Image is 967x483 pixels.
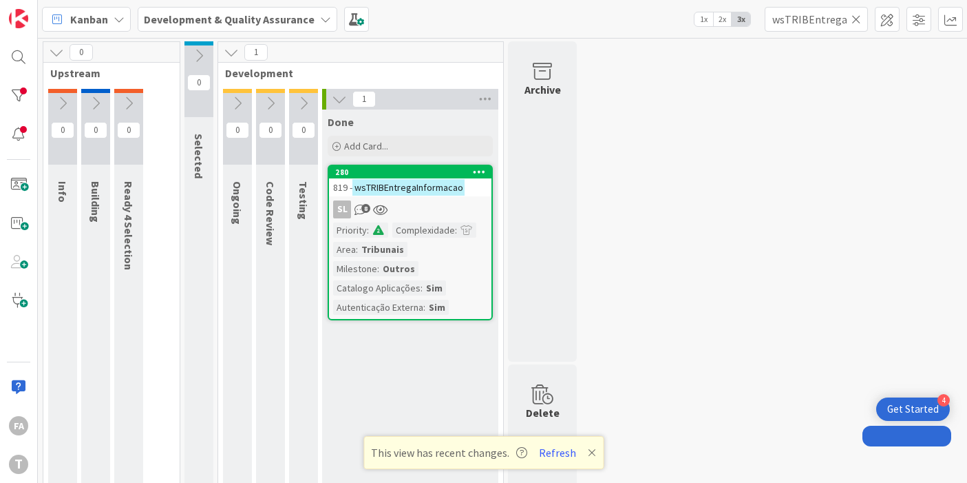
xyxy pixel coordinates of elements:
span: Info [56,181,70,203]
div: Priority [333,223,367,238]
span: 2x [713,12,732,26]
div: 4 [937,394,950,407]
div: SL [333,201,351,218]
span: Add Card... [344,140,388,152]
div: 280 [329,166,491,178]
div: Delete [526,404,560,421]
div: Catalogo Aplicações [333,280,421,296]
input: Quick Filter... [765,7,868,32]
div: 280 [335,167,491,177]
div: T [9,455,28,474]
div: Area [333,242,356,257]
span: 0 [259,122,282,138]
span: Development [225,66,486,80]
span: 8 [361,204,370,213]
b: Development & Quality Assurance [144,12,315,26]
div: Autenticação Externa [333,300,423,315]
img: Visit kanbanzone.com [9,9,28,28]
div: Open Get Started checklist, remaining modules: 4 [876,398,950,421]
span: Done [328,115,354,129]
span: 0 [187,74,211,91]
span: Testing [297,181,310,220]
div: Sim [423,280,446,296]
span: 1 [352,91,376,107]
span: : [423,300,425,315]
span: 0 [51,122,74,138]
span: Ongoing [231,181,244,225]
div: Archive [524,81,561,98]
span: 1 [244,44,268,61]
span: This view has recent changes. [371,444,527,461]
span: Code Review [264,181,277,245]
mark: wsTRIBEntregaInformacao [352,179,465,195]
span: 3x [732,12,750,26]
span: 0 [117,122,140,138]
span: Building [89,181,103,223]
span: 0 [292,122,315,138]
div: Get Started [887,402,939,416]
span: 1x [694,12,713,26]
div: SL [329,201,491,218]
span: 819 - [333,181,352,194]
a: 280819 -wsTRIBEntregaInformacaoSLPriority:Complexidade:Area:TribunaisMilestone:OutrosCatalogo Apl... [328,165,493,320]
span: : [455,223,457,238]
div: Complexidade [392,223,455,238]
span: 0 [70,44,93,61]
button: Refresh [534,444,581,462]
span: : [377,261,379,276]
span: : [421,280,423,296]
div: FA [9,416,28,435]
span: Upstream [50,66,162,80]
div: Tribunais [358,242,407,257]
span: Kanban [70,11,108,28]
span: Selected [192,134,206,178]
div: 280819 -wsTRIBEntregaInformacao [329,166,491,196]
div: Milestone [333,261,377,276]
span: 0 [84,122,107,138]
span: : [356,242,358,257]
span: 0 [226,122,249,138]
div: Outros [379,261,418,276]
span: Ready 4 Selection [122,181,136,270]
span: : [367,223,369,238]
div: Sim [425,300,449,315]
